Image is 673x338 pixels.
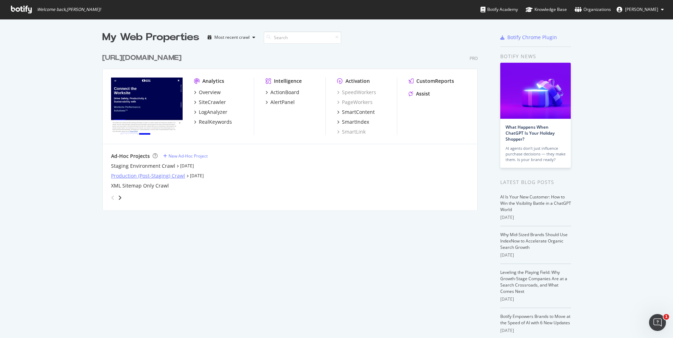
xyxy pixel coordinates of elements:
[199,99,226,106] div: SiteCrawler
[205,32,258,43] button: Most recent crawl
[575,6,611,13] div: Organizations
[409,90,430,97] a: Assist
[265,89,299,96] a: ActionBoard
[337,89,376,96] a: SpeedWorkers
[526,6,567,13] div: Knowledge Base
[194,89,221,96] a: Overview
[342,109,375,116] div: SmartContent
[337,109,375,116] a: SmartContent
[416,78,454,85] div: CustomReports
[199,118,232,125] div: RealKeywords
[500,53,571,60] div: Botify news
[611,4,669,15] button: [PERSON_NAME]
[506,146,565,162] div: AI agents don’t just influence purchase decisions — they make them. Is your brand ready?
[194,118,232,125] a: RealKeywords
[194,109,227,116] a: LogAnalyzer
[102,53,184,63] a: [URL][DOMAIN_NAME]
[500,232,568,250] a: Why Mid-Sized Brands Should Use IndexNow to Accelerate Organic Search Growth
[500,296,571,302] div: [DATE]
[506,124,555,142] a: What Happens When ChatGPT Is Your Holiday Shopper?
[108,192,117,203] div: angle-left
[102,30,199,44] div: My Web Properties
[194,99,226,106] a: SiteCrawler
[500,194,571,213] a: AI Is Your New Customer: How to Win the Visibility Battle in a ChatGPT World
[37,7,101,12] span: Welcome back, [PERSON_NAME] !
[111,182,169,189] a: XML Sitemap Only Crawl
[337,118,369,125] a: SmartIndex
[500,313,570,326] a: Botify Empowers Brands to Move at the Speed of AI with 6 New Updates
[507,34,557,41] div: Botify Chrome Plugin
[500,214,571,221] div: [DATE]
[111,78,183,135] img: https://www.unitedrentals.com/
[649,314,666,331] iframe: Intercom live chat
[169,153,208,159] div: New Ad-Hoc Project
[274,78,302,85] div: Intelligence
[214,35,250,39] div: Most recent crawl
[470,55,478,61] div: Pro
[625,6,658,12] span: Brad McGuire
[337,99,373,106] a: PageWorkers
[102,44,483,210] div: grid
[337,128,366,135] a: SmartLink
[199,109,227,116] div: LogAnalyzer
[199,89,221,96] div: Overview
[163,153,208,159] a: New Ad-Hoc Project
[500,63,571,119] img: What Happens When ChatGPT Is Your Holiday Shopper?
[500,269,567,294] a: Leveling the Playing Field: Why Growth-Stage Companies Are at a Search Crossroads, and What Comes...
[202,78,224,85] div: Analytics
[500,327,571,334] div: [DATE]
[500,252,571,258] div: [DATE]
[265,99,295,106] a: AlertPanel
[345,78,370,85] div: Activation
[111,153,150,160] div: Ad-Hoc Projects
[190,173,204,179] a: [DATE]
[409,78,454,85] a: CustomReports
[500,178,571,186] div: Latest Blog Posts
[270,99,295,106] div: AlertPanel
[111,162,175,170] a: Staging Environment Crawl
[663,314,669,320] span: 1
[111,172,185,179] a: Production (Post-Staging) Crawl
[481,6,518,13] div: Botify Academy
[416,90,430,97] div: Assist
[117,194,122,201] div: angle-right
[270,89,299,96] div: ActionBoard
[500,34,557,41] a: Botify Chrome Plugin
[180,163,194,169] a: [DATE]
[342,118,369,125] div: SmartIndex
[264,31,341,44] input: Search
[102,53,182,63] div: [URL][DOMAIN_NAME]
